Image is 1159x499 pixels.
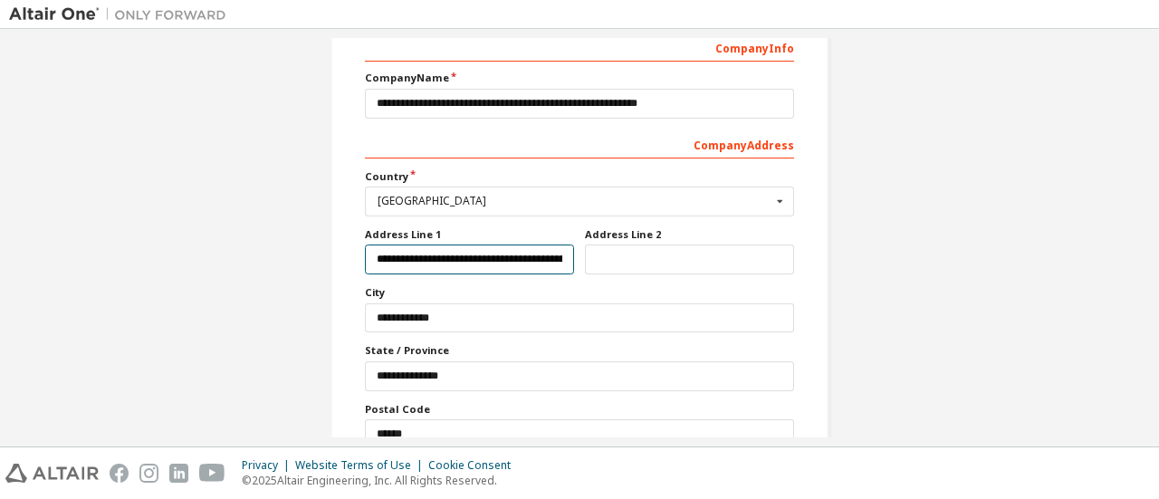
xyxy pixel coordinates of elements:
[365,130,794,158] div: Company Address
[378,196,771,206] div: [GEOGRAPHIC_DATA]
[139,464,158,483] img: instagram.svg
[9,5,235,24] img: Altair One
[365,169,794,184] label: Country
[365,343,794,358] label: State / Province
[242,458,295,473] div: Privacy
[365,285,794,300] label: City
[365,402,794,417] label: Postal Code
[199,464,225,483] img: youtube.svg
[585,227,794,242] label: Address Line 2
[365,227,574,242] label: Address Line 1
[365,71,794,85] label: Company Name
[428,458,522,473] div: Cookie Consent
[5,464,99,483] img: altair_logo.svg
[110,464,129,483] img: facebook.svg
[295,458,428,473] div: Website Terms of Use
[365,33,794,62] div: Company Info
[169,464,188,483] img: linkedin.svg
[242,473,522,488] p: © 2025 Altair Engineering, Inc. All Rights Reserved.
